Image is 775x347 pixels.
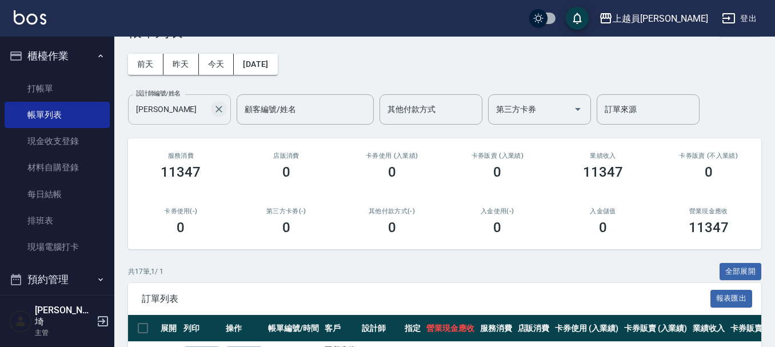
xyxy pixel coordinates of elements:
h3: 0 [493,164,501,180]
h3: 服務消費 [142,152,220,159]
button: 預約管理 [5,265,110,294]
button: 上越員[PERSON_NAME] [594,7,713,30]
button: 報表及分析 [5,294,110,324]
th: 設計師 [359,315,402,342]
p: 共 17 筆, 1 / 1 [128,266,163,277]
button: 全部展開 [720,263,762,281]
h3: 0 [599,220,607,236]
a: 打帳單 [5,75,110,102]
h3: 0 [282,220,290,236]
a: 每日結帳 [5,181,110,208]
a: 報表匯出 [710,293,753,304]
button: Open [569,100,587,118]
h2: 入金儲值 [564,208,642,215]
a: 現場電腦打卡 [5,234,110,260]
th: 店販消費 [515,315,553,342]
h3: 11347 [689,220,729,236]
h3: 0 [705,164,713,180]
h2: 業績收入 [564,152,642,159]
label: 設計師編號/姓名 [136,89,181,98]
button: [DATE] [234,54,277,75]
button: save [566,7,589,30]
th: 營業現金應收 [424,315,477,342]
h2: 店販消費 [247,152,326,159]
h2: 第三方卡券(-) [247,208,326,215]
button: Clear [211,101,227,117]
th: 服務消費 [477,315,515,342]
h2: 其他付款方式(-) [353,208,431,215]
a: 現金收支登錄 [5,128,110,154]
th: 卡券販賣 (入業績) [621,315,690,342]
button: 登出 [717,8,761,29]
img: Person [9,310,32,333]
th: 操作 [223,315,265,342]
th: 卡券使用 (入業績) [552,315,621,342]
h5: [PERSON_NAME]埼 [35,305,93,328]
th: 指定 [402,315,424,342]
a: 排班表 [5,208,110,234]
th: 帳單編號/時間 [265,315,322,342]
h2: 卡券販賣 (入業績) [458,152,537,159]
p: 主管 [35,328,93,338]
div: 上越員[PERSON_NAME] [613,11,708,26]
h3: 11347 [583,164,623,180]
a: 帳單列表 [5,102,110,128]
th: 客戶 [322,315,359,342]
button: 昨天 [163,54,199,75]
h2: 營業現金應收 [669,208,748,215]
th: 業績收入 [690,315,728,342]
h3: 0 [282,164,290,180]
th: 列印 [181,315,223,342]
img: Logo [14,10,46,25]
h3: 0 [388,220,396,236]
button: 櫃檯作業 [5,41,110,71]
button: 今天 [199,54,234,75]
th: 展開 [158,315,181,342]
button: 報表匯出 [710,290,753,308]
h3: 0 [177,220,185,236]
button: 前天 [128,54,163,75]
h3: 0 [388,164,396,180]
h2: 卡券販賣 (不入業績) [669,152,748,159]
h3: 11347 [161,164,201,180]
h3: 0 [493,220,501,236]
h2: 入金使用(-) [458,208,537,215]
h2: 卡券使用(-) [142,208,220,215]
a: 材料自購登錄 [5,154,110,181]
h2: 卡券使用 (入業績) [353,152,431,159]
span: 訂單列表 [142,293,710,305]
